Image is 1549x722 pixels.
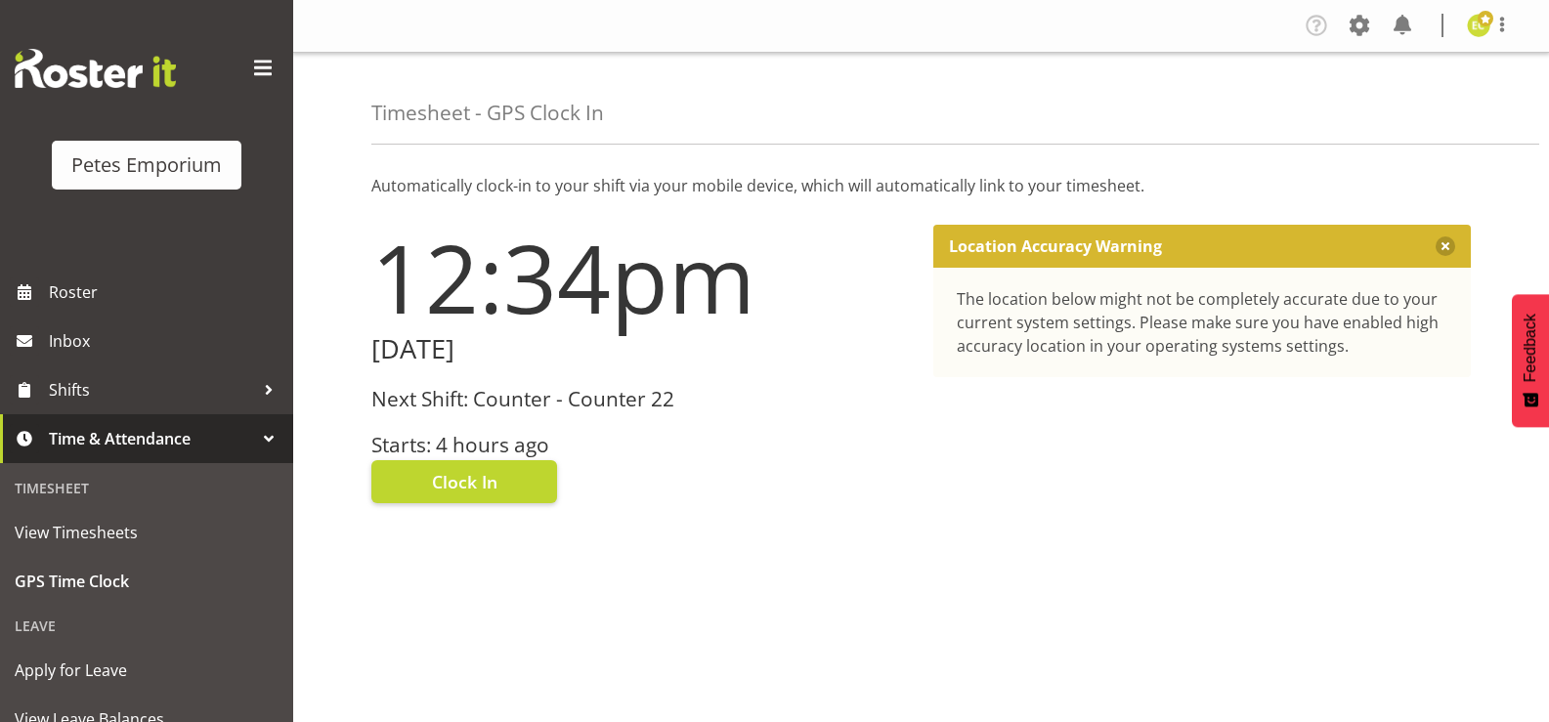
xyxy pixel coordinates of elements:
[71,150,222,180] div: Petes Emporium
[371,388,910,410] h3: Next Shift: Counter - Counter 22
[5,646,288,695] a: Apply for Leave
[1522,314,1539,382] span: Feedback
[371,460,557,503] button: Clock In
[1512,294,1549,427] button: Feedback - Show survey
[1467,14,1490,37] img: emma-croft7499.jpg
[15,518,279,547] span: View Timesheets
[1436,236,1455,256] button: Close message
[49,326,283,356] span: Inbox
[5,508,288,557] a: View Timesheets
[15,567,279,596] span: GPS Time Clock
[957,287,1448,358] div: The location below might not be completely accurate due to your current system settings. Please m...
[49,424,254,453] span: Time & Attendance
[371,225,910,330] h1: 12:34pm
[5,606,288,646] div: Leave
[15,49,176,88] img: Rosterit website logo
[49,277,283,307] span: Roster
[371,334,910,364] h2: [DATE]
[5,468,288,508] div: Timesheet
[5,557,288,606] a: GPS Time Clock
[49,375,254,404] span: Shifts
[15,656,279,685] span: Apply for Leave
[371,434,910,456] h3: Starts: 4 hours ago
[371,102,604,124] h4: Timesheet - GPS Clock In
[432,469,497,494] span: Clock In
[949,236,1162,256] p: Location Accuracy Warning
[371,174,1471,197] p: Automatically clock-in to your shift via your mobile device, which will automatically link to you...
